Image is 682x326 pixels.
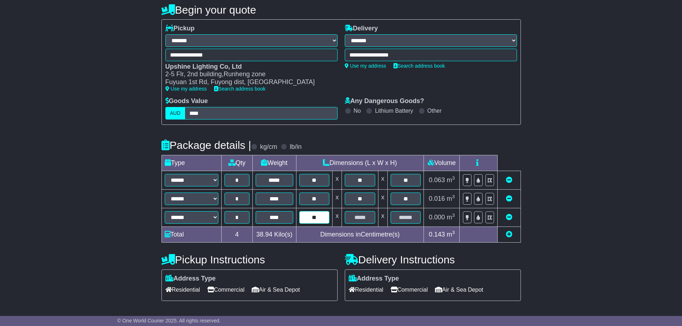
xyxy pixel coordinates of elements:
label: Any Dangerous Goods? [345,97,424,105]
label: Address Type [349,275,399,283]
td: Dimensions (L x W x H) [296,155,424,171]
label: Lithium Battery [375,107,413,114]
h4: Delivery Instructions [345,254,521,266]
a: Search address book [214,86,266,92]
label: Pickup [165,25,195,33]
span: Commercial [391,284,428,295]
div: 2-5 Flr, 2nd building,Runheng zone [165,70,330,78]
a: Remove this item [506,214,512,221]
label: No [354,107,361,114]
a: Remove this item [506,195,512,202]
span: 0.143 [429,231,445,238]
td: Qty [221,155,252,171]
a: Use my address [165,86,207,92]
label: Delivery [345,25,378,33]
label: lb/in [290,143,301,151]
a: Search address book [393,63,445,69]
span: 0.063 [429,176,445,184]
td: x [378,208,387,227]
label: Goods Value [165,97,208,105]
td: x [378,189,387,208]
a: Remove this item [506,176,512,184]
span: 0.000 [429,214,445,221]
div: Fuyuan 1st Rd, Fuyong dist, [GEOGRAPHIC_DATA] [165,78,330,86]
td: x [333,208,342,227]
sup: 3 [452,230,455,235]
h4: Package details | [161,139,251,151]
td: Type [161,155,221,171]
span: m [447,214,455,221]
a: Add new item [506,231,512,238]
td: x [333,189,342,208]
span: 38.94 [256,231,272,238]
td: Total [161,227,221,242]
span: Residential [165,284,200,295]
td: x [333,171,342,189]
span: m [447,231,455,238]
span: Residential [349,284,383,295]
td: x [378,171,387,189]
sup: 3 [452,194,455,199]
sup: 3 [452,213,455,218]
a: Use my address [345,63,386,69]
td: Kilo(s) [252,227,296,242]
span: m [447,195,455,202]
td: 4 [221,227,252,242]
span: Air & Sea Depot [252,284,300,295]
span: m [447,176,455,184]
span: © One World Courier 2025. All rights reserved. [117,318,221,323]
h4: Begin your quote [161,4,521,16]
td: Volume [424,155,460,171]
td: Dimensions in Centimetre(s) [296,227,424,242]
label: Other [427,107,442,114]
span: Air & Sea Depot [435,284,483,295]
label: AUD [165,107,185,120]
span: 0.016 [429,195,445,202]
td: Weight [252,155,296,171]
span: Commercial [207,284,245,295]
label: Address Type [165,275,216,283]
label: kg/cm [260,143,277,151]
div: Upshine Lighting Co, Ltd [165,63,330,71]
h4: Pickup Instructions [161,254,338,266]
sup: 3 [452,175,455,181]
